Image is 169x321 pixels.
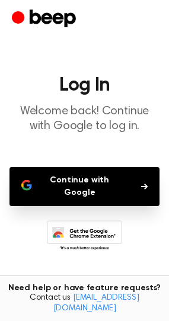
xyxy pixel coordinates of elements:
button: Continue with Google [9,167,160,206]
p: Welcome back! Continue with Google to log in. [9,104,160,134]
a: [EMAIL_ADDRESS][DOMAIN_NAME] [53,294,139,313]
a: Beep [12,8,79,31]
h1: Log In [9,76,160,95]
span: Contact us [7,293,162,314]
